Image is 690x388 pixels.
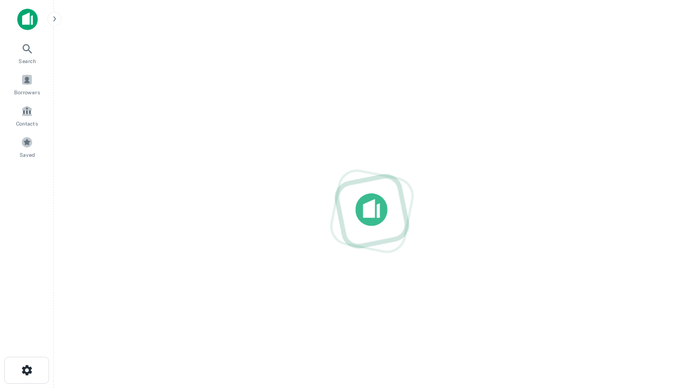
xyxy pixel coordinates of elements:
span: Search [18,57,36,65]
a: Contacts [3,101,51,130]
iframe: Chat Widget [636,267,690,319]
span: Contacts [16,119,38,128]
span: Saved [19,150,35,159]
a: Borrowers [3,70,51,99]
a: Search [3,38,51,67]
img: capitalize-icon.png [17,9,38,30]
a: Saved [3,132,51,161]
span: Borrowers [14,88,40,96]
